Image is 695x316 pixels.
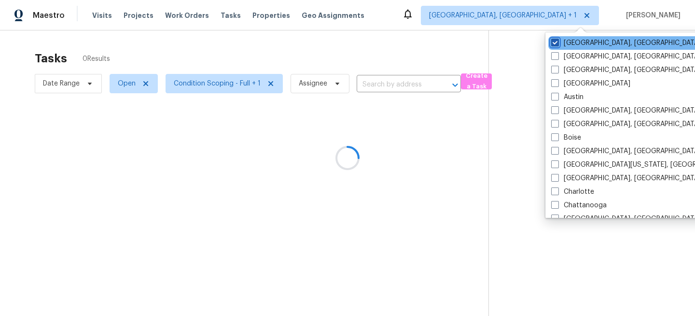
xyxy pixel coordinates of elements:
label: [GEOGRAPHIC_DATA] [551,79,630,88]
label: Charlotte [551,187,594,197]
label: Austin [551,92,584,102]
label: Chattanooga [551,201,607,210]
label: Boise [551,133,581,143]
